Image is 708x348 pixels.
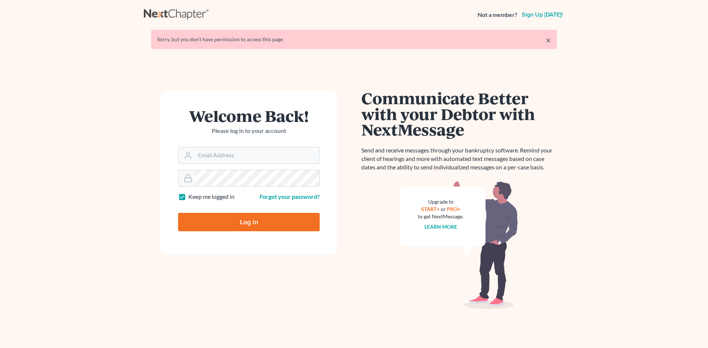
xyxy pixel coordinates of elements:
a: PRO+ [447,206,461,212]
div: Sorry, but you don't have permission to access this page [157,36,551,43]
label: Keep me logged in [188,193,235,201]
p: Please log in to your account [178,127,320,135]
img: nextmessage_bg-59042aed3d76b12b5cd301f8e5b87938c9018125f34e5fa2b7a6b67550977c72.svg [400,180,518,309]
div: to get NextMessage. [418,213,464,220]
span: or [441,206,446,212]
input: Email Address [195,147,319,164]
input: Log In [178,213,320,231]
strong: Not a member? [478,11,517,19]
a: Learn more [424,224,457,230]
h1: Welcome Back! [178,108,320,124]
div: Upgrade to [418,198,464,205]
a: START+ [421,206,440,212]
h1: Communicate Better with your Debtor with NextMessage [361,90,557,137]
a: × [546,36,551,45]
p: Send and receive messages through your bankruptcy software. Remind your client of hearings and mo... [361,146,557,172]
a: Sign up [DATE]! [520,12,564,18]
a: Forgot your password? [260,193,320,200]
